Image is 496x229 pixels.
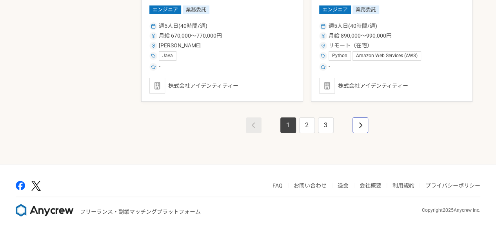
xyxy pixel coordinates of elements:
img: ico_star-c4f7eedc.svg [321,65,325,69]
img: ico_currency_yen-76ea2c4c.svg [151,34,156,38]
a: Page 2 [299,117,315,133]
img: ico_tag-f97210f0.svg [151,54,156,58]
a: お問い合わせ [294,182,327,189]
a: Page 3 [318,117,334,133]
span: 月給 670,000〜770,000円 [159,32,222,40]
span: Java [162,53,173,59]
a: プライバシーポリシー [425,182,480,189]
span: 業務委託 [183,5,209,14]
div: 株式会社アイデンティティー [149,78,295,94]
a: FAQ [273,182,283,189]
span: [PERSON_NAME] [159,41,201,50]
span: エンジニア [149,5,181,14]
img: facebook-2adfd474.png [16,181,25,190]
p: フリーランス・副業マッチングプラットフォーム [80,208,201,216]
img: ico_tag-f97210f0.svg [321,54,325,58]
span: 月給 890,000〜990,000円 [329,32,392,40]
a: 退会 [338,182,349,189]
span: エンジニア [319,5,351,14]
span: - [159,62,160,72]
nav: pagination [244,117,370,133]
img: ico_currency_yen-76ea2c4c.svg [321,34,325,38]
a: 利用規約 [392,182,414,189]
a: This is the first page [246,117,262,133]
span: Amazon Web Services (AWS) [356,53,418,59]
img: ico_location_pin-352ac629.svg [151,43,156,48]
div: 株式会社アイデンティティー [319,78,465,94]
a: 会社概要 [360,182,382,189]
span: Python [332,53,347,59]
img: ico_location_pin-352ac629.svg [321,43,325,48]
a: Page 1 [280,117,296,133]
span: 業務委託 [352,5,379,14]
p: Copyright 2025 Anycrew inc. [422,207,480,214]
img: ico_calendar-4541a85f.svg [151,24,156,29]
img: default_org_logo-42cde973f59100197ec2c8e796e4974ac8490bb5b08a0eb061ff975e4574aa76.png [319,78,335,94]
img: default_org_logo-42cde973f59100197ec2c8e796e4974ac8490bb5b08a0eb061ff975e4574aa76.png [149,78,165,94]
span: - [329,62,330,72]
span: 週5人日(40時間/週) [329,22,377,30]
img: 8DqYSo04kwAAAAASUVORK5CYII= [16,204,74,216]
img: x-391a3a86.png [31,181,41,191]
img: ico_calendar-4541a85f.svg [321,24,325,29]
img: ico_star-c4f7eedc.svg [151,65,156,69]
span: 週5人日(40時間/週) [159,22,207,30]
span: リモート（在宅） [329,41,372,50]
